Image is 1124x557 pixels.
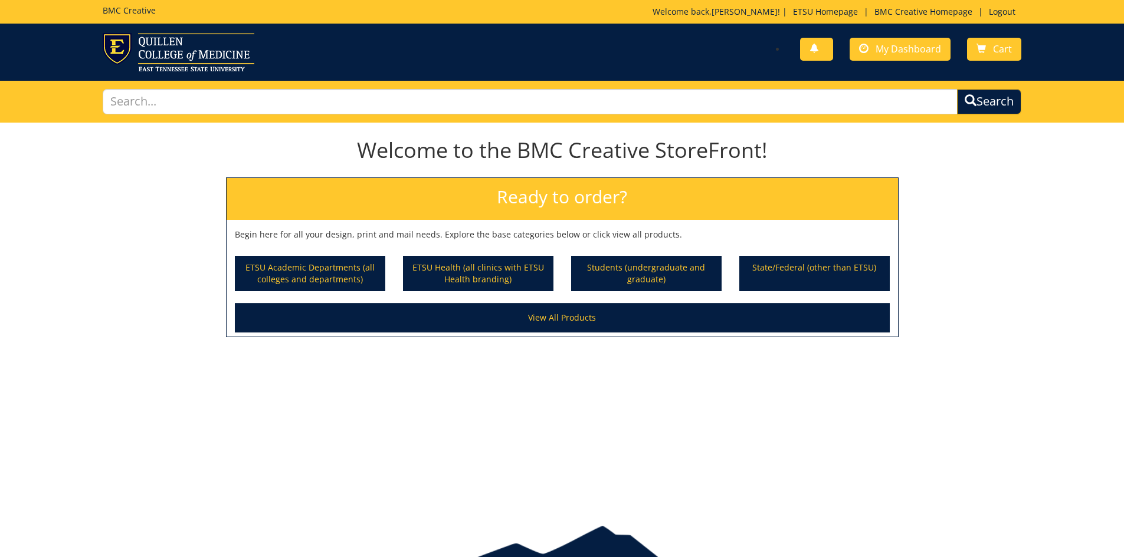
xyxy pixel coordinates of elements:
a: ETSU Health (all clinics with ETSU Health branding) [404,257,552,290]
a: ETSU Academic Departments (all colleges and departments) [236,257,384,290]
a: BMC Creative Homepage [869,6,978,17]
p: Welcome back, ! | | | [653,6,1021,18]
h1: Welcome to the BMC Creative StoreFront! [226,139,899,162]
a: ETSU Homepage [787,6,864,17]
img: ETSU logo [103,33,254,71]
a: Logout [983,6,1021,17]
span: My Dashboard [876,42,941,55]
a: My Dashboard [850,38,951,61]
a: View All Products [235,303,890,332]
h5: BMC Creative [103,6,156,15]
a: Cart [967,38,1021,61]
a: State/Federal (other than ETSU) [740,257,889,290]
a: Students (undergraduate and graduate) [572,257,720,290]
a: [PERSON_NAME] [712,6,778,17]
button: Search [957,89,1021,114]
p: Begin here for all your design, print and mail needs. Explore the base categories below or click ... [235,229,890,240]
input: Search... [103,89,958,114]
span: Cart [993,42,1012,55]
h2: Ready to order? [227,178,898,220]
